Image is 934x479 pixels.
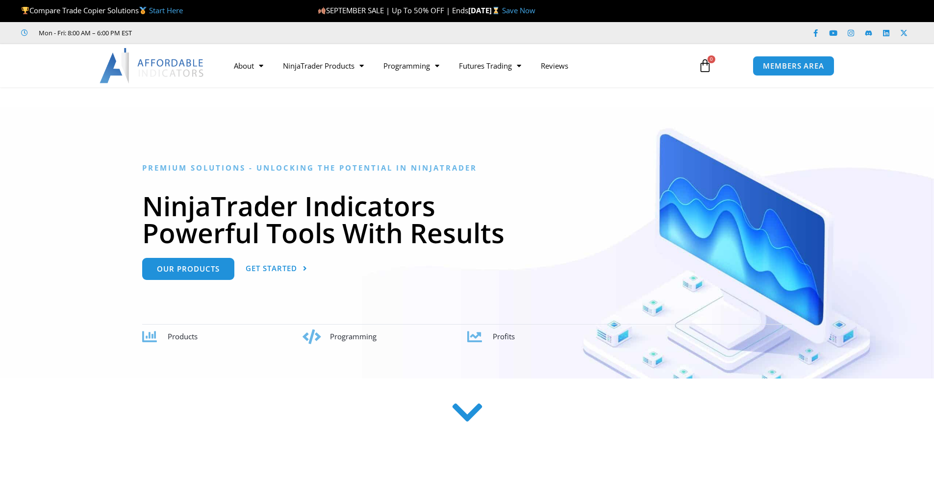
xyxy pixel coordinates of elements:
[149,5,183,15] a: Start Here
[707,55,715,63] span: 0
[493,331,515,341] span: Profits
[36,27,132,39] span: Mon - Fri: 8:00 AM – 6:00 PM EST
[468,5,502,15] strong: [DATE]
[753,56,834,76] a: MEMBERS AREA
[142,258,234,280] a: Our Products
[100,48,205,83] img: LogoAI | Affordable Indicators – NinjaTrader
[21,5,183,15] span: Compare Trade Copier Solutions
[139,7,147,14] img: 🥇
[763,62,824,70] span: MEMBERS AREA
[246,258,307,280] a: Get Started
[330,331,377,341] span: Programming
[449,54,531,77] a: Futures Trading
[246,265,297,272] span: Get Started
[683,51,727,80] a: 0
[492,7,500,14] img: ⌛
[142,192,792,246] h1: NinjaTrader Indicators Powerful Tools With Results
[224,54,687,77] nav: Menu
[531,54,578,77] a: Reviews
[157,265,220,273] span: Our Products
[168,331,198,341] span: Products
[22,7,29,14] img: 🏆
[374,54,449,77] a: Programming
[318,7,326,14] img: 🍂
[502,5,535,15] a: Save Now
[146,28,293,38] iframe: Customer reviews powered by Trustpilot
[142,163,792,173] h6: Premium Solutions - Unlocking the Potential in NinjaTrader
[273,54,374,77] a: NinjaTrader Products
[318,5,468,15] span: SEPTEMBER SALE | Up To 50% OFF | Ends
[224,54,273,77] a: About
